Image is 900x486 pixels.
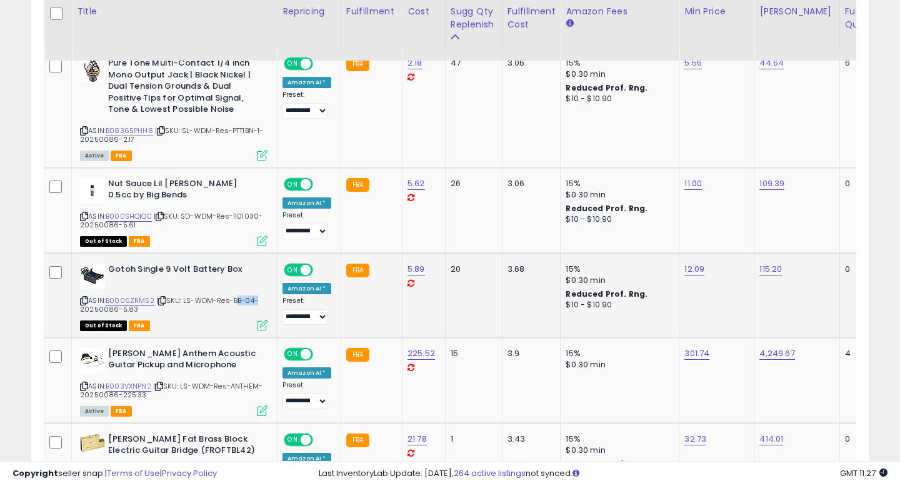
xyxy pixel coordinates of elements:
[684,263,704,275] a: 12.09
[566,5,674,18] div: Amazon Fees
[845,57,884,69] div: 6
[759,5,834,18] div: [PERSON_NAME]
[106,126,153,136] a: B08365PHH8
[507,5,556,31] div: Fulfillment Cost
[845,348,884,359] div: 4
[106,381,151,392] a: B003VXNPN2
[346,5,397,18] div: Fulfillment
[507,348,551,359] div: 3.9
[108,348,260,374] b: [PERSON_NAME] Anthem Acoustic Guitar Pickup and Microphone
[80,264,105,289] img: 41CogD+0h2L._SL40_.jpg
[80,151,109,161] span: All listings currently available for purchase on Amazon
[451,264,492,275] div: 20
[311,265,331,275] span: OFF
[80,211,262,230] span: | SKU: SD-WDM-Res-1101030-20250086-5.61
[80,381,262,400] span: | SKU: LS-WDM-Res-ANTHEM-20250086-225.33
[129,320,150,331] span: FBA
[311,59,331,69] span: OFF
[282,283,331,294] div: Amazon AI *
[108,178,260,204] b: Nut Sauce Lil [PERSON_NAME] 0.5cc by Big Bends
[845,264,884,275] div: 0
[845,5,888,31] div: Fulfillable Quantity
[80,178,267,245] div: ASIN:
[454,467,526,479] a: 264 active listings
[80,434,105,452] img: 515cBsnCOvL._SL40_.jpg
[407,263,425,275] a: 5.89
[80,57,105,82] img: 412gfshQ65L._SL40_.jpg
[566,434,669,445] div: 15%
[106,211,152,222] a: B000SHQ1QC
[80,264,267,329] div: ASIN:
[684,177,702,190] a: 11.00
[282,381,331,409] div: Preset:
[566,214,669,225] div: $10 - $10.90
[840,467,887,479] span: 2025-08-13 11:27 GMT
[108,264,260,279] b: Gotoh Single 9 Volt Battery Box
[407,5,440,18] div: Cost
[507,178,551,189] div: 3.06
[80,348,267,415] div: ASIN:
[346,264,369,277] small: FBA
[845,178,884,189] div: 0
[566,348,669,359] div: 15%
[684,5,749,18] div: Min Price
[346,57,369,71] small: FBA
[759,177,784,190] a: 109.39
[684,347,709,360] a: 301.74
[759,263,782,275] a: 115.20
[566,94,669,104] div: $10 - $10.90
[507,264,551,275] div: 3.68
[12,468,217,480] div: seller snap | |
[346,348,369,362] small: FBA
[566,18,573,29] small: Amazon Fees.
[77,5,272,18] div: Title
[108,434,260,460] b: [PERSON_NAME] Fat Brass Block Electric Guitar Bridge (FROFTBL42)
[346,178,369,192] small: FBA
[111,406,132,417] span: FBA
[80,236,127,247] span: All listings that are currently out of stock and unavailable for purchase on Amazon
[566,57,669,69] div: 15%
[566,82,647,93] b: Reduced Prof. Rng.
[111,151,132,161] span: FBA
[108,57,260,119] b: Pure Tone Multi-Contact 1/4 inch Mono Output Jack | Black Nickel | Dual Tension Grounds & Dual Po...
[12,467,58,479] strong: Copyright
[566,445,669,456] div: $0.30 min
[451,57,492,69] div: 47
[311,179,331,189] span: OFF
[319,468,887,480] div: Last InventoryLab Update: [DATE], not synced.
[282,211,331,239] div: Preset:
[451,348,492,359] div: 15
[684,57,702,69] a: 5.56
[507,57,551,69] div: 3.06
[282,197,331,209] div: Amazon AI *
[451,434,492,445] div: 1
[285,59,301,69] span: ON
[282,297,331,325] div: Preset:
[845,434,884,445] div: 0
[106,295,154,306] a: B0006ZRMS2
[566,289,647,299] b: Reduced Prof. Rng.
[80,57,267,159] div: ASIN:
[566,275,669,286] div: $0.30 min
[129,236,150,247] span: FBA
[282,5,336,18] div: Repricing
[684,433,706,445] a: 32.73
[566,300,669,310] div: $10 - $10.90
[285,179,301,189] span: ON
[80,320,127,331] span: All listings that are currently out of stock and unavailable for purchase on Amazon
[80,295,258,314] span: | SKU: LS-WDM-Res-BB-04-20250086-5.83
[566,178,669,189] div: 15%
[162,467,217,479] a: Privacy Policy
[282,91,331,119] div: Preset:
[759,433,783,445] a: 414.01
[407,347,435,360] a: 225.52
[759,347,794,360] a: 4,249.67
[346,434,369,447] small: FBA
[311,434,331,445] span: OFF
[285,434,301,445] span: ON
[407,57,422,69] a: 2.18
[282,77,331,88] div: Amazon AI *
[407,177,425,190] a: 5.62
[285,349,301,359] span: ON
[107,467,160,479] a: Terms of Use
